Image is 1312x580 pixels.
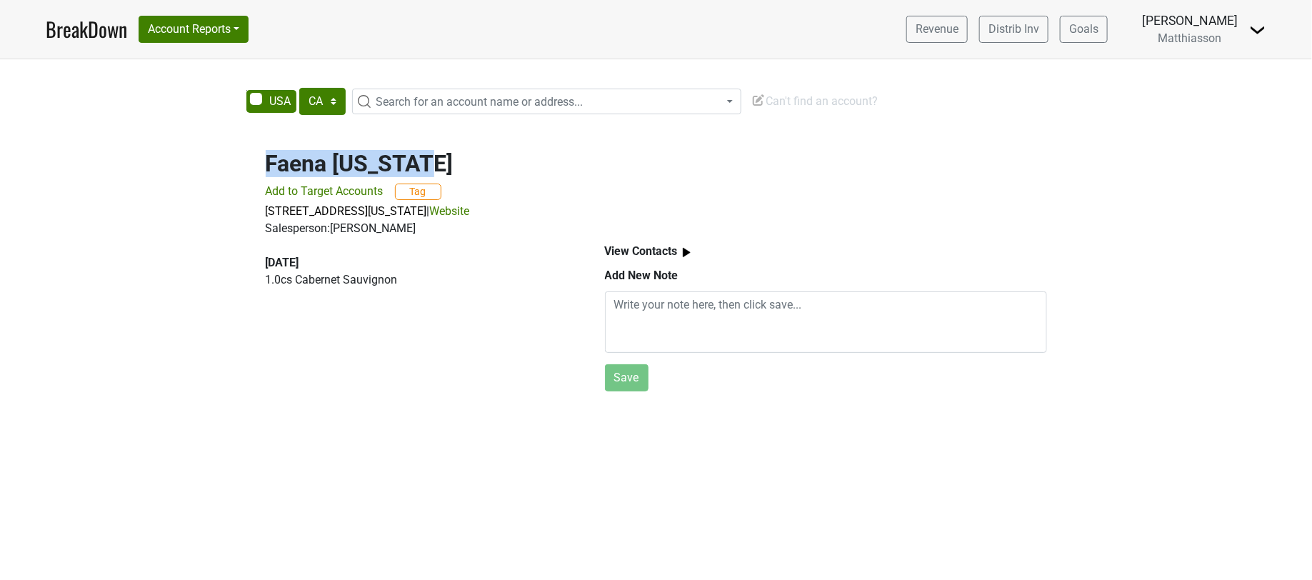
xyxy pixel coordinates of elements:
[906,16,968,43] a: Revenue
[751,94,878,108] span: Can't find an account?
[266,220,1047,237] div: Salesperson: [PERSON_NAME]
[751,93,766,107] img: Edit
[266,254,572,271] div: [DATE]
[678,244,696,261] img: arrow_right.svg
[605,269,678,282] b: Add New Note
[139,16,249,43] button: Account Reports
[376,95,583,109] span: Search for an account name or address...
[395,184,441,200] button: Tag
[979,16,1048,43] a: Distrib Inv
[266,150,1047,177] h2: Faena [US_STATE]
[266,204,427,218] a: [STREET_ADDRESS][US_STATE]
[266,271,572,289] p: 1.0 cs Cabernet Sauvignon
[266,203,1047,220] p: |
[1158,31,1222,45] span: Matthiasson
[430,204,470,218] a: Website
[266,184,384,198] span: Add to Target Accounts
[1142,11,1238,30] div: [PERSON_NAME]
[46,14,127,44] a: BreakDown
[605,244,678,258] b: View Contacts
[1249,21,1266,39] img: Dropdown Menu
[605,364,649,391] button: Save
[1060,16,1108,43] a: Goals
